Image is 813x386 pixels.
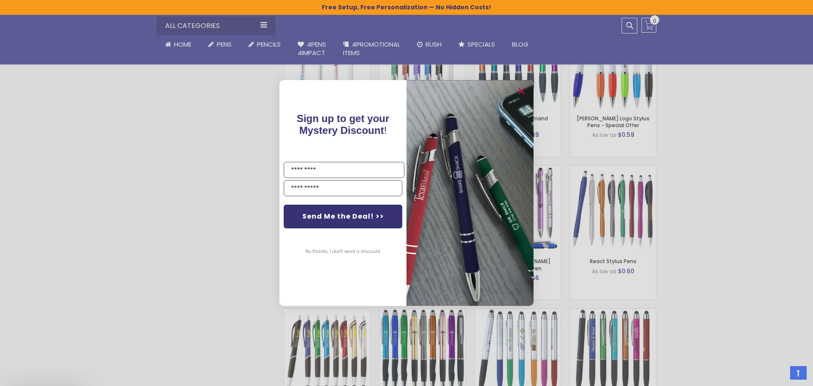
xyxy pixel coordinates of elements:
[515,84,528,98] button: Close dialog
[301,241,385,262] button: No thanks, I don't want a discount.
[297,113,390,136] span: !
[297,113,390,136] span: Sign up to get your Mystery Discount
[284,205,402,228] button: Send Me the Deal! >>
[406,80,534,306] img: pop-up-image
